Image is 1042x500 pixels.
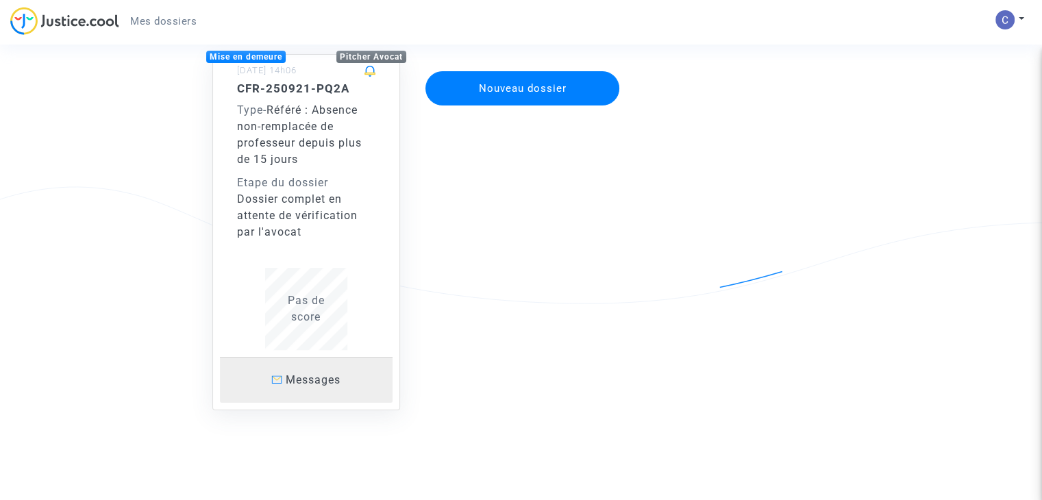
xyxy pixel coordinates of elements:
[220,357,393,403] a: Messages
[286,373,340,386] span: Messages
[995,10,1015,29] img: ACg8ocKr0VKRcGQ0S5u8f_a0lm6PsXkfcDOiAKoG6Lm5cZvnnX_gkA=s96-c
[288,294,325,323] span: Pas de score
[237,103,263,116] span: Type
[424,62,621,75] a: Nouveau dossier
[237,103,362,166] span: Référé : Absence non-remplacée de professeur depuis plus de 15 jours
[237,82,375,95] h5: CFR-250921-PQ2A
[119,11,208,32] a: Mes dossiers
[237,103,266,116] span: -
[199,27,414,410] a: Mise en demeurePitcher Avocat[DATE] 14h06CFR-250921-PQ2AType-Référé : Absence non-remplacée de pr...
[130,15,197,27] span: Mes dossiers
[10,7,119,35] img: jc-logo.svg
[237,65,297,75] small: [DATE] 14h06
[237,175,375,191] div: Etape du dossier
[425,71,620,105] button: Nouveau dossier
[336,51,406,63] div: Pitcher Avocat
[206,51,286,63] div: Mise en demeure
[237,191,375,240] div: Dossier complet en attente de vérification par l'avocat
